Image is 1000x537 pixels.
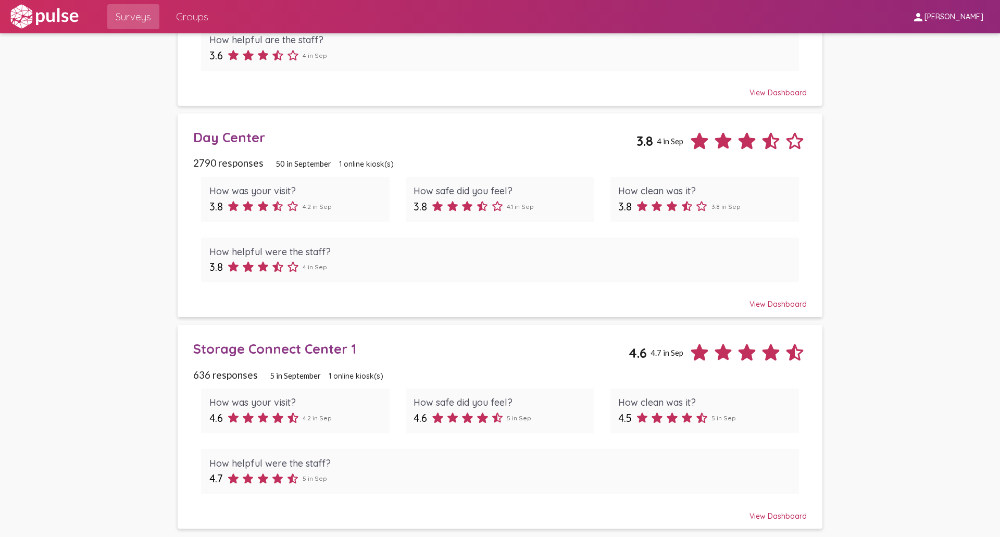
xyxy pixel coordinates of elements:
[178,114,823,317] a: Day Center3.84 in Sep2790 responses50 in September1 online kiosk(s)How was your visit?3.84.2 in S...
[339,159,394,169] span: 1 online kiosk(s)
[116,7,151,26] span: Surveys
[193,129,636,145] div: Day Center
[178,325,823,529] a: Storage Connect Center 14.64.7 in Sep636 responses5 in September1 online kiosk(s)How was your vis...
[193,502,807,521] div: View Dashboard
[8,4,80,30] img: white-logo.svg
[303,203,332,210] span: 4.2 in Sep
[193,79,807,97] div: View Dashboard
[711,203,741,210] span: 3.8 in Sep
[209,246,791,258] div: How helpful were the staff?
[912,11,924,23] mat-icon: person
[193,341,629,357] div: Storage Connect Center 1
[276,159,331,168] span: 50 in September
[904,7,992,26] button: [PERSON_NAME]
[618,200,632,213] span: 3.8
[303,263,327,271] span: 4 in Sep
[209,49,223,62] span: 3.6
[924,13,983,22] span: [PERSON_NAME]
[209,185,382,197] div: How was your visit?
[168,4,217,29] a: Groups
[303,414,332,422] span: 4.2 in Sep
[107,4,159,29] a: Surveys
[657,136,683,146] span: 4 in Sep
[303,474,327,482] span: 5 in Sep
[618,185,791,197] div: How clean was it?
[507,414,531,422] span: 5 in Sep
[629,345,647,361] span: 4.6
[711,414,736,422] span: 5 in Sep
[414,396,586,408] div: How safe did you feel?
[636,133,653,149] span: 3.8
[507,203,534,210] span: 4.1 in Sep
[209,411,223,424] span: 4.6
[209,396,382,408] div: How was your visit?
[329,371,383,381] span: 1 online kiosk(s)
[209,200,223,213] span: 3.8
[209,472,223,485] span: 4.7
[193,369,258,381] span: 636 responses
[414,411,427,424] span: 4.6
[209,457,791,469] div: How helpful were the staff?
[618,411,632,424] span: 4.5
[414,200,427,213] span: 3.8
[651,348,683,357] span: 4.7 in Sep
[618,396,791,408] div: How clean was it?
[414,185,586,197] div: How safe did you feel?
[193,290,807,309] div: View Dashboard
[176,7,208,26] span: Groups
[303,52,327,59] span: 4 in Sep
[209,260,223,273] span: 3.8
[209,34,791,46] div: How helpful are the staff?
[270,371,321,380] span: 5 in September
[193,157,264,169] span: 2790 responses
